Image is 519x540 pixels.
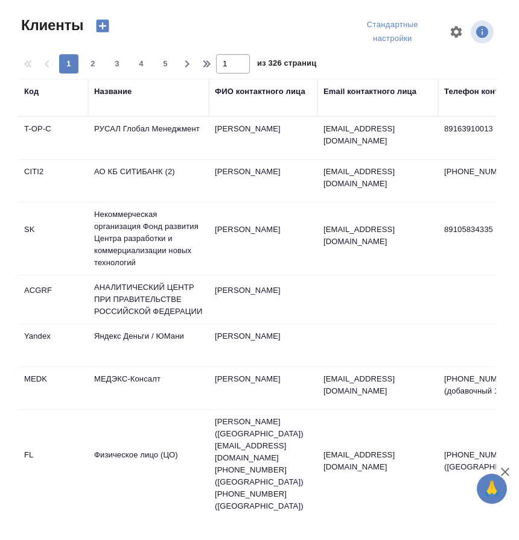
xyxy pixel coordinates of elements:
[323,123,432,147] p: [EMAIL_ADDRESS][DOMAIN_NAME]
[323,86,416,98] div: Email контактного лица
[18,278,88,321] td: ACGRF
[88,275,209,324] td: АНАЛИТИЧЕСКИЙ ЦЕНТР ПРИ ПРАВИТЕЛЬСТВЕ РОССИЙСКОЙ ФЕДЕРАЦИИ
[18,218,88,260] td: SK
[88,324,209,366] td: Яндекс Деньги / ЮМани
[132,58,151,70] span: 4
[323,166,432,190] p: [EMAIL_ADDRESS][DOMAIN_NAME]
[107,54,127,74] button: 3
[209,160,317,202] td: [PERSON_NAME]
[471,20,496,43] span: Посмотреть информацию
[88,367,209,409] td: МЕДЭКС-Консалт
[156,54,175,74] button: 5
[323,224,432,248] p: [EMAIL_ADDRESS][DOMAIN_NAME]
[156,58,175,70] span: 5
[442,17,471,46] span: Настроить таблицу
[18,367,88,409] td: MEDK
[18,324,88,366] td: Yandex
[88,202,209,275] td: Некоммерческая организация Фонд развития Центра разработки и коммерциализации новых технологий
[209,410,317,518] td: [PERSON_NAME] ([GEOGRAPHIC_DATA]) [EMAIL_ADDRESS][DOMAIN_NAME] [PHONE_NUMBER] ([GEOGRAPHIC_DATA])...
[209,367,317,409] td: [PERSON_NAME]
[94,86,132,98] div: Название
[18,16,83,35] span: Клиенты
[482,476,502,501] span: 🙏
[18,160,88,202] td: CITI2
[132,54,151,74] button: 4
[215,86,305,98] div: ФИО контактного лица
[88,16,117,36] button: Создать
[24,86,39,98] div: Код
[83,58,103,70] span: 2
[477,474,507,504] button: 🙏
[209,278,317,321] td: [PERSON_NAME]
[107,58,127,70] span: 3
[209,117,317,159] td: [PERSON_NAME]
[323,449,432,473] p: [EMAIL_ADDRESS][DOMAIN_NAME]
[88,117,209,159] td: РУСАЛ Глобал Менеджмент
[18,117,88,159] td: T-OP-C
[257,56,316,74] span: из 326 страниц
[83,54,103,74] button: 2
[88,443,209,485] td: Физическое лицо (ЦО)
[209,218,317,260] td: [PERSON_NAME]
[88,160,209,202] td: АО КБ СИТИБАНК (2)
[18,443,88,485] td: FL
[323,373,432,397] p: [EMAIL_ADDRESS][DOMAIN_NAME]
[209,324,317,366] td: [PERSON_NAME]
[343,16,442,48] div: split button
